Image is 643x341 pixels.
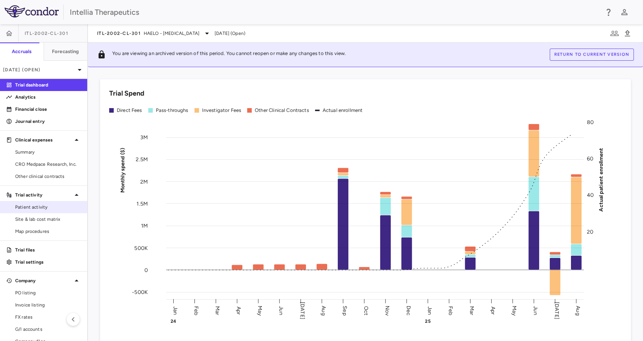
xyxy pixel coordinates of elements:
div: Investigator Fees [202,107,242,114]
text: [DATE] [554,302,560,319]
text: 25 [425,319,430,324]
text: 24 [171,319,176,324]
text: May [511,305,518,316]
tspan: 1.5M [136,200,148,207]
text: Oct [363,306,369,315]
div: Actual enrollment [323,107,363,114]
text: Mar [214,306,221,315]
tspan: -500K [132,289,148,295]
span: Summary [15,149,81,156]
span: Other clinical contracts [15,173,81,180]
tspan: Monthly spend ($) [119,148,126,193]
span: HAELO - [MEDICAL_DATA] [144,30,199,37]
text: Feb [447,306,454,315]
text: Dec [405,305,412,315]
span: Map procedures [15,228,81,235]
p: [DATE] (Open) [3,66,75,73]
p: Company [15,277,72,284]
text: Jan [172,306,179,314]
p: Journal entry [15,118,81,125]
div: Intellia Therapeutics [70,6,599,18]
span: FX rates [15,314,81,321]
img: logo-full-SnFGN8VE.png [5,5,59,17]
button: Return to current version [550,49,634,61]
span: [DATE] (Open) [215,30,245,37]
p: Trial settings [15,259,81,266]
tspan: 2M [140,178,148,185]
h6: Forecasting [52,48,79,55]
span: Invoice listing [15,302,81,308]
div: Direct Fees [117,107,142,114]
p: Trial activity [15,192,72,198]
text: Apr [235,306,242,314]
text: [DATE] [299,302,306,319]
h6: Accruals [12,48,31,55]
tspan: 500K [134,245,148,251]
p: Financial close [15,106,81,113]
div: Other Clinical Contracts [255,107,309,114]
p: Trial files [15,247,81,253]
text: May [257,305,263,316]
tspan: 20 [587,228,593,235]
span: G/l accounts [15,326,81,333]
span: ITL-2002-CL-301 [25,30,68,36]
p: You are viewing an archived version of this period. You cannot reopen or make any changes to this... [112,50,346,59]
tspan: 1M [141,223,148,229]
tspan: 2.5M [136,156,148,163]
text: Nov [384,305,391,316]
tspan: Actual patient enrollment [598,148,604,211]
p: Analytics [15,94,81,101]
text: Sep [342,306,348,315]
span: CRO Medpace Research, Inc. [15,161,81,168]
text: Jun [278,306,284,315]
span: Patient activity [15,204,81,211]
tspan: 40 [587,192,594,198]
span: PO listing [15,289,81,296]
text: Jan [427,306,433,314]
p: Trial dashboard [15,82,81,88]
div: Pass-throughs [156,107,188,114]
text: Apr [490,306,496,314]
text: Jun [532,306,539,315]
span: ITL-2002-CL-301 [97,30,141,36]
h6: Trial Spend [109,88,144,99]
text: Mar [469,306,475,315]
text: Aug [320,306,327,315]
p: Clinical expenses [15,137,72,143]
tspan: 0 [144,267,148,273]
span: Site & lab cost matrix [15,216,81,223]
tspan: 3M [140,134,148,141]
tspan: 60 [587,156,593,162]
tspan: 80 [587,119,594,126]
text: Aug [575,306,581,315]
text: Feb [193,306,199,315]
